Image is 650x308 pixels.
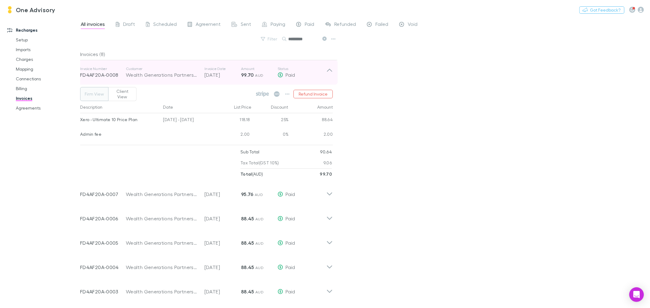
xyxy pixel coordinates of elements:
[286,191,295,197] span: Paid
[204,215,241,222] p: [DATE]
[126,288,198,295] div: Wealth Generations Partnership
[10,45,84,54] a: Imports
[153,21,177,29] span: Scheduled
[80,191,126,198] p: FD4AF20A-0007
[255,192,263,197] span: AUD
[196,21,221,29] span: Agreement
[241,215,254,222] strong: 88.45
[305,21,314,29] span: Paid
[240,171,252,177] strong: Total
[252,113,289,128] div: 25%
[320,171,332,177] strong: 99.70
[75,180,338,204] div: FD4AF20A-0007Wealth Generations Partnership[DATE]95.76 AUDPaid
[289,113,333,128] div: 88.64
[286,72,295,78] span: Paid
[258,35,281,43] button: Filter
[123,21,135,29] span: Draft
[629,287,644,302] div: Open Intercom Messenger
[80,288,126,295] p: FD4AF20A-0003
[255,290,264,294] span: AUD
[126,264,198,271] div: Wealth Generations Partnership
[241,240,254,246] strong: 88.45
[80,264,126,271] p: FD4AF20A-0004
[126,66,198,71] p: Customer
[80,239,126,247] p: FD4AF20A-0005
[204,264,241,271] p: [DATE]
[579,6,624,14] button: Got Feedback?
[16,6,55,13] h3: One Advisory
[241,264,254,270] strong: 88.45
[75,253,338,277] div: FD4AF20A-0004Wealth Generations Partnership[DATE]88.45 AUDPaid
[204,191,241,198] p: [DATE]
[204,239,241,247] p: [DATE]
[255,265,264,270] span: AUD
[75,228,338,253] div: FD4AF20A-0005Wealth Generations Partnership[DATE]88.45 AUDPaid
[278,66,326,71] p: Status
[1,25,84,35] a: Recharges
[241,66,278,71] p: Amount
[289,128,333,142] div: 2.00
[204,288,241,295] p: [DATE]
[204,66,241,71] p: Invoice Date
[216,113,252,128] div: 118.18
[216,128,252,142] div: 2.00
[10,103,84,113] a: Agreements
[6,6,13,13] img: One Advisory's Logo
[271,21,285,29] span: Paying
[10,54,84,64] a: Charges
[10,35,84,45] a: Setup
[80,87,108,101] button: Firm View
[161,113,216,128] div: [DATE] - [DATE]
[241,72,254,78] strong: 99.70
[293,90,333,98] button: Refund Invoice
[320,146,332,157] p: 90.64
[10,64,84,74] a: Mapping
[286,264,295,270] span: Paid
[255,217,264,221] span: AUD
[10,93,84,103] a: Invoices
[10,74,84,84] a: Connections
[286,240,295,246] span: Paid
[126,215,198,222] div: Wealth Generations Partnership
[126,191,198,198] div: Wealth Generations Partnership
[241,21,251,29] span: Sent
[80,66,126,71] p: Invoice Number
[241,191,254,197] strong: 95.76
[80,113,158,126] div: Xero - Ultimate 10 Price Plan
[108,87,137,101] button: Client View
[241,289,254,295] strong: 88.45
[80,215,126,222] p: FD4AF20A-0006
[240,169,263,180] p: ( AUD )
[286,215,295,221] span: Paid
[80,128,158,141] div: Admin fee
[334,21,356,29] span: Refunded
[10,84,84,93] a: Billing
[323,157,332,168] p: 9.06
[126,239,198,247] div: Wealth Generations Partnership
[375,21,388,29] span: Failed
[408,21,417,29] span: Void
[240,146,260,157] p: Sub Total
[75,204,338,228] div: FD4AF20A-0006Wealth Generations Partnership[DATE]88.45 AUDPaid
[126,71,198,79] div: Wealth Generations Partnership
[252,128,289,142] div: 0%
[2,2,59,17] a: One Advisory
[255,73,263,78] span: AUD
[80,71,126,79] p: FD4AF20A-0008
[255,241,264,246] span: AUD
[75,60,338,85] div: Invoice NumberFD4AF20A-0008CustomerWealth Generations PartnershipInvoice Date[DATE]Amount99.70 AU...
[240,157,279,168] p: Tax Total (GST 10%)
[204,71,241,79] p: [DATE]
[286,289,295,294] span: Paid
[81,21,105,29] span: All invoices
[75,277,338,301] div: FD4AF20A-0003Wealth Generations Partnership[DATE]88.45 AUDPaid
